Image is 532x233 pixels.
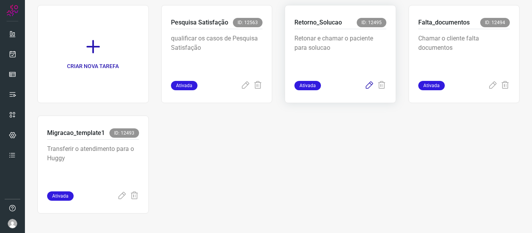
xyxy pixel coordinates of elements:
[47,144,139,183] p: Transferir o atendimento para o Huggy
[357,18,386,27] span: ID: 12495
[171,18,228,27] p: Pesquisa Satisfação
[294,34,386,73] p: Retonar e chamar o paciente para solucao
[171,81,197,90] span: Ativada
[294,18,342,27] p: Retorno_Solucao
[233,18,262,27] span: ID: 12563
[7,5,18,16] img: Logo
[480,18,510,27] span: ID: 12494
[37,5,149,103] a: CRIAR NOVA TAREFA
[67,62,119,70] p: CRIAR NOVA TAREFA
[47,191,74,201] span: Ativada
[418,34,510,73] p: Chamar o cliente falta documentos
[294,81,321,90] span: Ativada
[418,18,470,27] p: Falta_documentos
[47,128,105,138] p: Migracao_template1
[418,81,445,90] span: Ativada
[171,34,263,73] p: qualificar os casos de Pesquisa Satisfação
[8,219,17,228] img: avatar-user-boy.jpg
[109,128,139,138] span: ID: 12493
